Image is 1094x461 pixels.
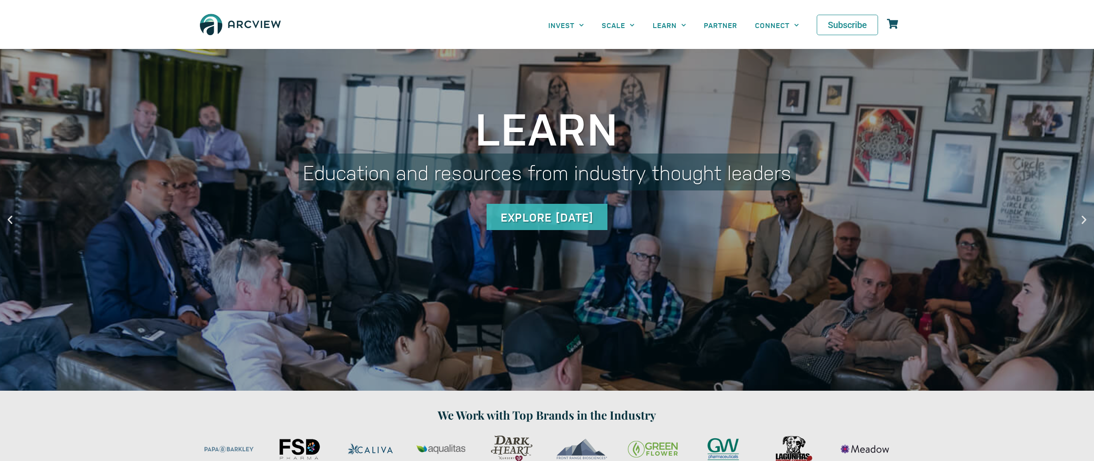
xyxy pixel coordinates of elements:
div: Learn [299,105,796,149]
div: Next slide [1078,214,1090,225]
nav: Menu [539,15,808,35]
div: Education and resources from industry thought leaders [299,154,796,190]
a: SCALE [593,15,643,35]
div: Previous slide [4,214,16,225]
img: The Arcview Group [196,9,285,41]
a: PARTNER [695,15,746,35]
span: Subscribe [828,20,867,29]
a: INVEST [539,15,593,35]
a: LEARN [644,15,695,35]
a: CONNECT [746,15,808,35]
div: Explore [DATE] [487,204,607,230]
h1: We Work with Top Brands in the Industry [196,406,898,424]
a: Subscribe [817,15,878,35]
